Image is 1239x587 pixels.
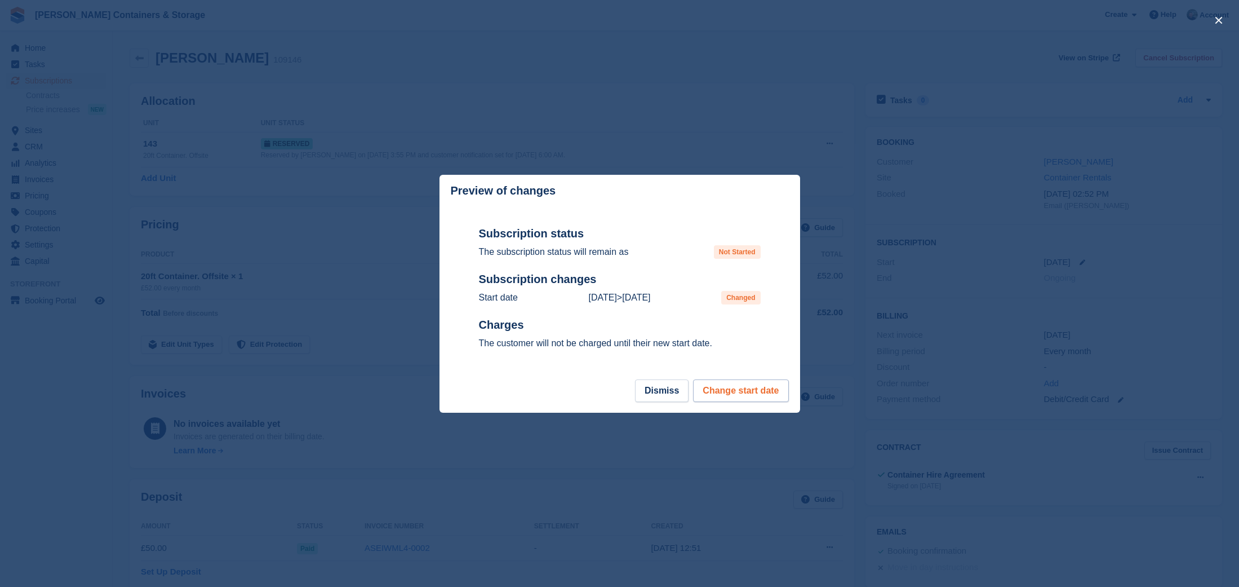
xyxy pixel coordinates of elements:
button: Change start date [693,379,788,402]
h2: Subscription status [479,227,761,241]
time: 2025-09-26 00:00:00 UTC [588,293,616,302]
p: > [588,291,650,304]
h2: Charges [479,318,761,332]
span: Not Started [714,245,761,259]
time: 2025-10-02 23:00:00 UTC [622,293,650,302]
h2: Subscription changes [479,272,761,286]
button: close [1210,11,1228,29]
p: Start date [479,291,518,304]
button: Dismiss [635,379,689,402]
p: The subscription status will remain as [479,245,629,259]
p: Preview of changes [451,184,556,197]
span: Changed [721,291,760,304]
p: The customer will not be charged until their new start date. [479,337,761,350]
